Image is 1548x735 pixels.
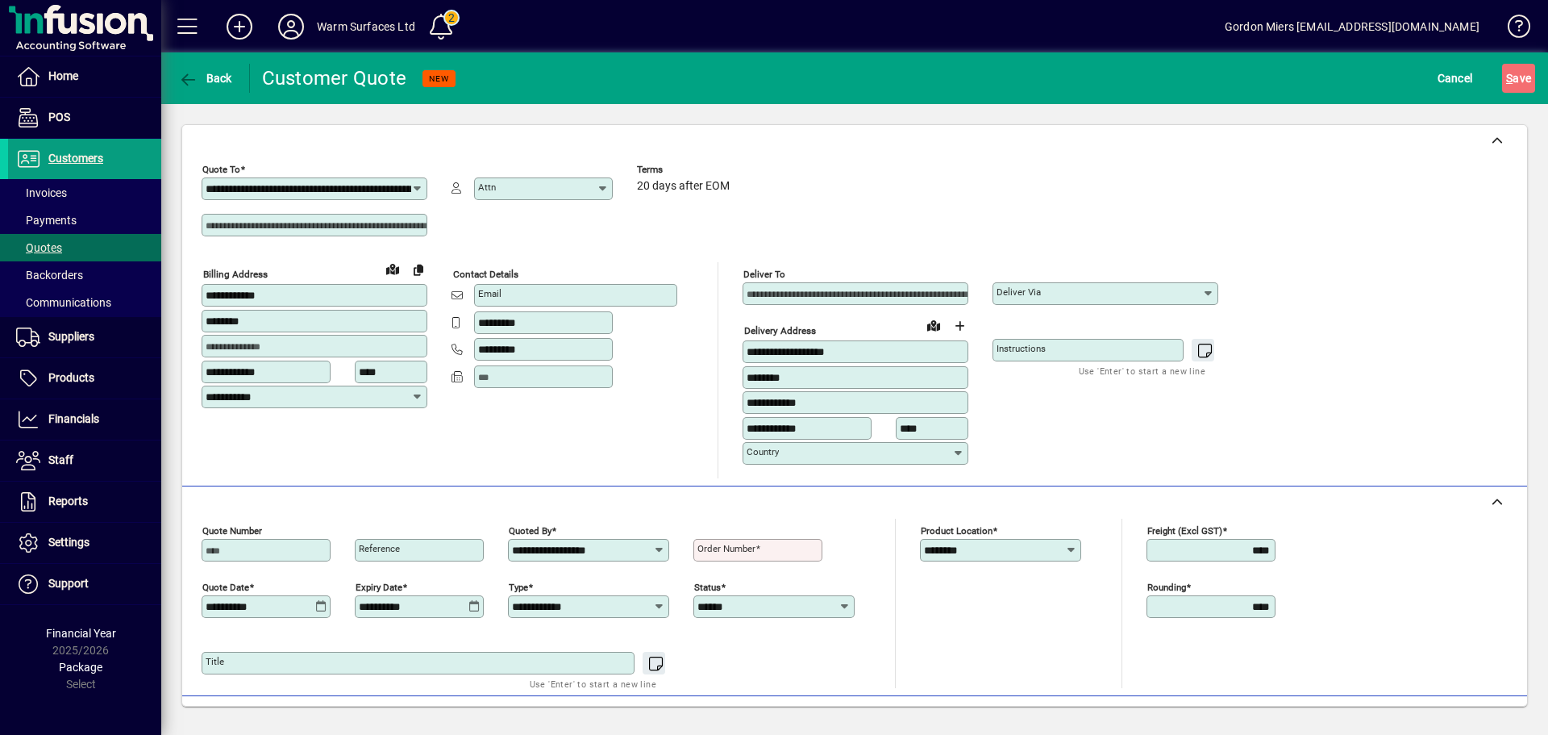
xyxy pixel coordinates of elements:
span: 20 days after EOM [637,180,730,193]
span: Payments [16,214,77,227]
a: Financials [8,399,161,440]
span: Financials [48,412,99,425]
span: Package [59,661,102,674]
span: Backorders [16,269,83,282]
span: NEW [429,73,449,84]
button: Cancel [1434,64,1477,93]
button: Choose address [947,313,972,339]
span: Invoices [16,186,67,199]
mat-label: Country [747,446,779,457]
button: Add [214,12,265,41]
mat-hint: Use 'Enter' to start a new line [1079,361,1205,380]
a: Invoices [8,179,161,207]
span: ave [1506,65,1531,91]
a: Staff [8,441,161,481]
a: Support [8,564,161,604]
span: Financial Year [46,627,116,640]
span: S [1506,72,1513,85]
button: Product [1409,704,1491,733]
mat-label: Quote number [202,524,262,536]
mat-label: Status [694,581,721,592]
span: Product [1417,705,1483,731]
span: Quotes [16,241,62,254]
a: Payments [8,207,161,234]
span: Suppliers [48,330,94,343]
a: Products [8,358,161,399]
mat-label: Email [478,288,501,299]
a: Backorders [8,261,161,289]
span: Cancel [1438,65,1473,91]
button: Profile [265,12,317,41]
button: Product History [967,704,1062,733]
a: Quotes [8,234,161,261]
a: View on map [921,312,947,338]
button: Back [174,64,236,93]
div: Gordon Miers [EMAIL_ADDRESS][DOMAIN_NAME] [1225,14,1479,40]
mat-label: Instructions [997,343,1046,354]
span: Support [48,577,89,590]
a: Home [8,56,161,97]
a: View on map [380,256,406,282]
mat-label: Title [206,656,224,667]
app-page-header-button: Back [161,64,250,93]
span: Product History [973,705,1055,731]
a: Suppliers [8,317,161,357]
div: Warm Surfaces Ltd [317,14,415,40]
mat-hint: Use 'Enter' to start a new line [530,674,656,693]
span: POS [48,111,70,123]
span: Products [48,371,94,384]
a: Settings [8,523,161,563]
span: Reports [48,495,88,507]
span: Customers [48,152,103,165]
mat-label: Type [509,581,528,592]
a: Communications [8,289,161,316]
span: Communications [16,296,111,309]
button: Copy to Delivery address [406,257,431,282]
span: Terms [637,165,734,175]
mat-label: Order number [697,543,755,554]
mat-label: Rounding [1147,581,1186,592]
mat-label: Reference [359,543,400,554]
mat-label: Quoted by [509,524,551,536]
mat-label: Deliver via [997,286,1041,298]
span: Home [48,69,78,82]
a: POS [8,98,161,138]
span: Back [178,72,232,85]
mat-label: Quote To [202,164,240,175]
mat-label: Attn [478,182,496,193]
mat-label: Deliver To [743,269,785,280]
mat-label: Product location [921,524,992,536]
mat-label: Freight (excl GST) [1147,524,1222,536]
span: Staff [48,453,73,466]
a: Knowledge Base [1496,3,1528,56]
button: Save [1502,64,1535,93]
div: Customer Quote [262,65,407,91]
span: Settings [48,536,89,549]
mat-label: Expiry date [356,581,402,592]
mat-label: Quote date [202,581,249,592]
a: Reports [8,482,161,522]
